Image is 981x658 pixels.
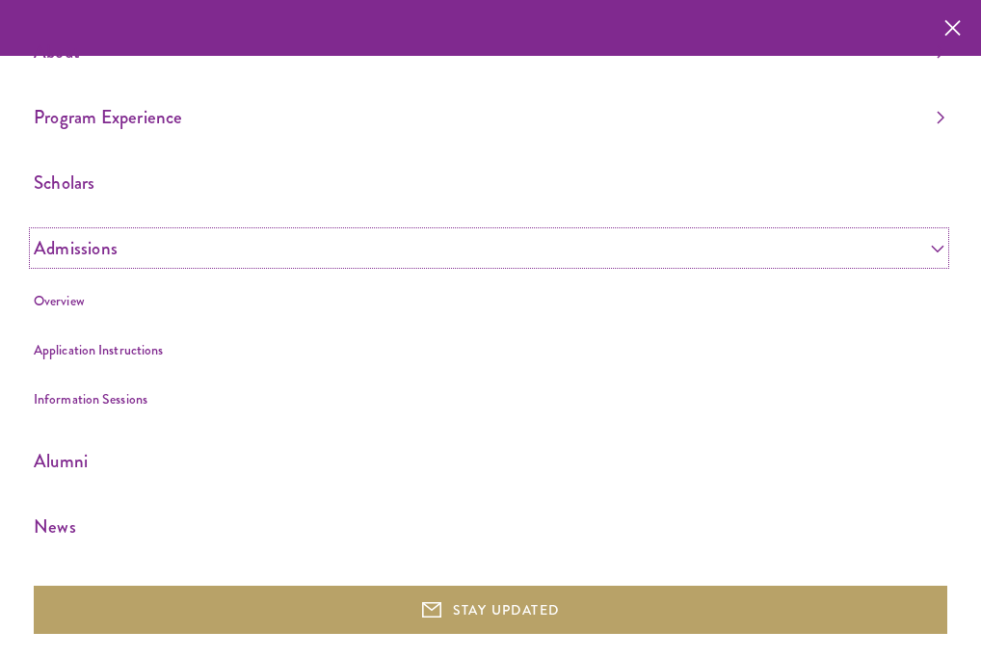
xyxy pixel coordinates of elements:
[34,167,944,198] a: Scholars
[34,586,947,634] button: STAY UPDATED
[34,511,944,542] a: News
[34,445,944,477] a: Alumni
[34,389,147,408] a: Information Sessions
[34,340,163,359] a: Application Instructions
[34,101,944,133] a: Program Experience
[34,232,944,264] a: Admissions
[34,36,944,67] a: About
[34,291,85,310] a: Overview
